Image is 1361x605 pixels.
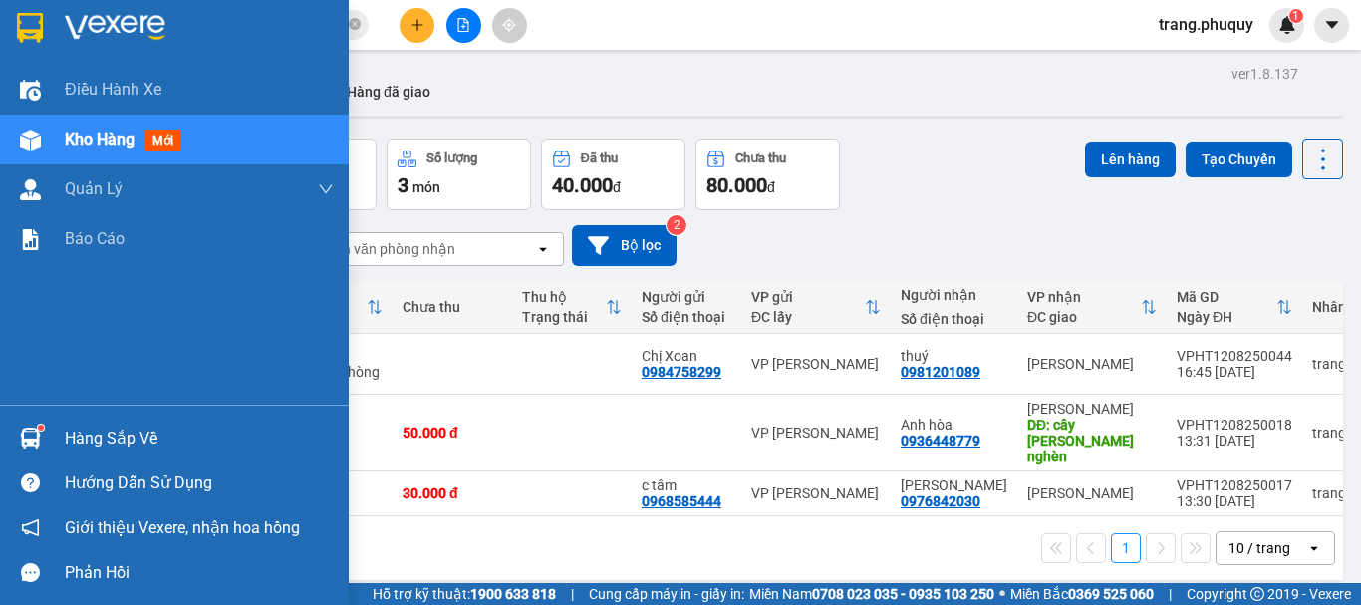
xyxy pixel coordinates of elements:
span: đ [767,179,775,195]
span: món [412,179,440,195]
button: file-add [446,8,481,43]
sup: 1 [1289,9,1303,23]
strong: 0369 525 060 [1068,586,1154,602]
span: mới [144,130,181,151]
div: Phản hồi [65,558,334,588]
img: warehouse-icon [20,130,41,151]
div: Chưa thu [735,151,786,165]
span: 1 [1292,9,1299,23]
div: Chị Xoan [642,348,731,364]
span: Quản Lý [65,176,123,201]
button: caret-down [1314,8,1349,43]
th: Toggle SortBy [512,281,632,334]
div: [PERSON_NAME] [1027,401,1157,417]
span: copyright [1250,587,1264,601]
div: ĐC giao [1027,309,1141,325]
div: 13:31 [DATE] [1177,433,1292,449]
button: Chưa thu80.000đ [695,139,840,210]
div: 0981201089 [901,364,980,380]
th: Toggle SortBy [1167,281,1302,334]
span: plus [410,18,424,32]
div: 30.000 đ [403,485,502,501]
img: icon-new-feature [1278,16,1296,34]
span: close-circle [349,16,361,35]
div: Số điện thoại [901,311,1007,327]
div: Thu hộ [522,289,606,305]
span: file-add [456,18,470,32]
div: 50.000 đ [403,425,502,441]
span: question-circle [21,473,40,492]
span: Giới thiệu Vexere, nhận hoa hồng [65,515,300,540]
div: c tâm [642,477,731,493]
strong: 0708 023 035 - 0935 103 250 [812,586,994,602]
div: Hướng dẫn sử dụng [65,468,334,498]
th: Toggle SortBy [741,281,891,334]
span: notification [21,518,40,537]
span: Miền Bắc [1010,583,1154,605]
span: close-circle [349,18,361,30]
img: solution-icon [20,229,41,250]
div: Người gửi [642,289,731,305]
span: Kho hàng [65,130,135,149]
span: Báo cáo [65,226,125,251]
div: ver 1.8.137 [1231,63,1298,85]
div: VP nhận [1027,289,1141,305]
span: 3 [398,173,408,197]
img: warehouse-icon [20,179,41,200]
span: Cung cấp máy in - giấy in: [589,583,744,605]
button: Bộ lọc [572,225,677,266]
div: VP [PERSON_NAME] [751,485,881,501]
span: Hỗ trợ kỹ thuật: [373,583,556,605]
button: Lên hàng [1085,142,1176,177]
div: Anh hòa [901,417,1007,433]
span: aim [502,18,516,32]
div: Mã GD [1177,289,1276,305]
div: 0984758299 [642,364,721,380]
svg: open [535,241,551,257]
div: VP [PERSON_NAME] [751,425,881,441]
span: | [571,583,574,605]
div: VP gửi [751,289,865,305]
div: thuý [901,348,1007,364]
button: aim [492,8,527,43]
span: 80.000 [706,173,767,197]
div: 0968585444 [642,493,721,509]
button: plus [400,8,434,43]
div: VPHT1208250044 [1177,348,1292,364]
div: văn cung [901,477,1007,493]
span: down [318,181,334,197]
span: 40.000 [552,173,613,197]
button: Tạo Chuyến [1186,142,1292,177]
div: Trạng thái [522,309,606,325]
div: 0976842030 [901,493,980,509]
div: Người nhận [901,287,1007,303]
div: VP [PERSON_NAME] [751,356,881,372]
div: Đã thu [581,151,618,165]
strong: 1900 633 818 [470,586,556,602]
img: warehouse-icon [20,428,41,449]
img: logo-vxr [17,13,43,43]
img: warehouse-icon [20,80,41,101]
div: Hàng sắp về [65,424,334,454]
span: trang.phuquy [1143,12,1269,37]
div: Số điện thoại [642,309,731,325]
div: Số lượng [426,151,477,165]
button: Số lượng3món [387,139,531,210]
div: VPHT1208250017 [1177,477,1292,493]
span: | [1169,583,1172,605]
button: Hàng đã giao [331,68,446,116]
div: DĐ: cây xăng nam nghèn [1027,417,1157,464]
sup: 2 [667,215,686,235]
button: 1 [1111,533,1141,563]
sup: 1 [38,425,44,431]
div: Ngày ĐH [1177,309,1276,325]
div: ĐC lấy [751,309,865,325]
div: [PERSON_NAME] [1027,356,1157,372]
div: VPHT1208250018 [1177,417,1292,433]
div: 13:30 [DATE] [1177,493,1292,509]
button: Đã thu40.000đ [541,139,685,210]
span: Miền Nam [749,583,994,605]
div: 0936448779 [901,433,980,449]
span: Điều hành xe [65,77,161,102]
th: Toggle SortBy [1017,281,1167,334]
